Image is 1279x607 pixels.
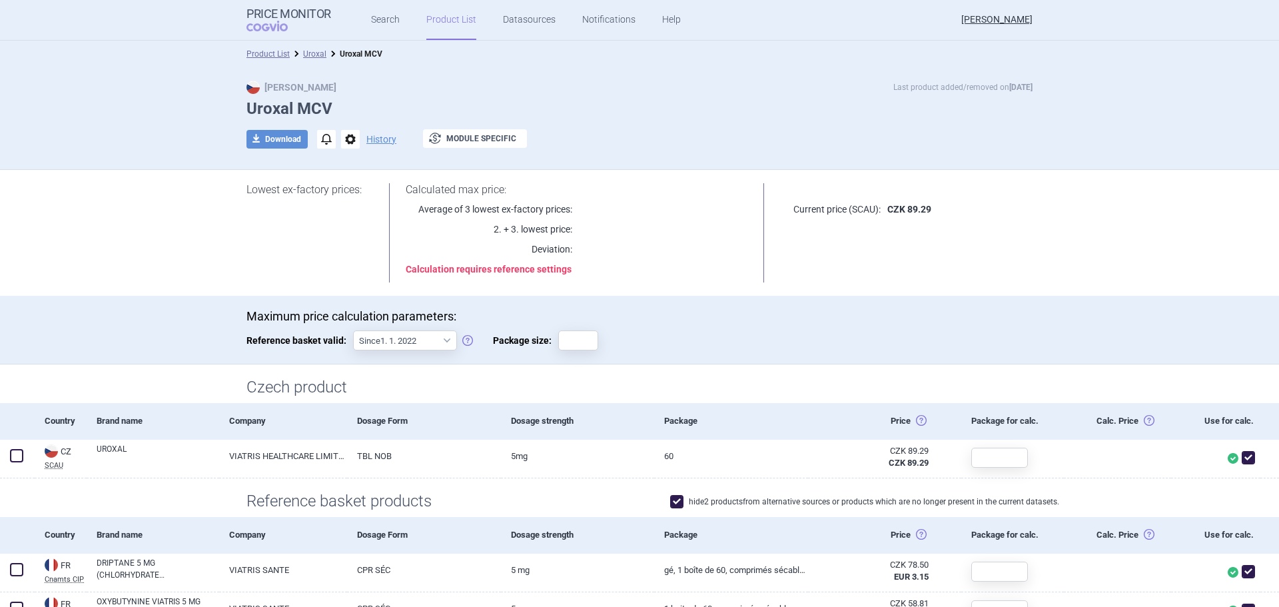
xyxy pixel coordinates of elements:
[219,403,347,439] div: Company
[1171,517,1260,553] div: Use for calc.
[654,440,807,472] a: 60
[219,440,347,472] a: VIATRIS HEALTHCARE LIMITED, [GEOGRAPHIC_DATA]
[219,554,347,586] a: VIATRIS SANTE
[353,330,457,350] select: Reference basket valid:
[406,203,572,216] p: Average of 3 lowest ex-factory prices:
[406,264,572,275] strong: Calculation requires reference settings
[246,49,290,59] a: Product List
[1064,517,1171,553] div: Calc. Price
[246,130,308,149] button: Download
[818,445,929,469] abbr: Česko ex-factory
[246,21,306,31] span: COGVIO
[670,495,1059,508] label: hide 2 products from alternative sources or products which are no longer present in the current d...
[290,47,326,61] li: Uroxal
[501,403,654,439] div: Dosage strength
[45,444,87,459] div: CZ
[35,443,87,469] a: CZCZSCAU
[35,557,87,583] a: FRFRCnamts CIP
[347,403,500,439] div: Dosage Form
[501,440,654,472] a: 5MG
[246,378,1033,397] h1: Czech product
[97,557,219,581] a: DRIPTANE 5 MG (CHLORHYDRATE D"OXYBUTYNINE)
[894,572,929,582] strong: EUR 3.15
[347,554,500,586] a: CPR SÉC
[45,558,58,572] img: France
[347,440,500,472] a: TBL NOB
[45,444,58,458] img: Czech Republic
[35,517,87,553] div: Country
[246,492,1033,511] h1: Reference basket products
[246,7,331,21] strong: Price Monitor
[1171,403,1260,439] div: Use for calc.
[423,129,527,148] button: Module specific
[246,330,353,350] span: Reference basket valid:
[246,47,290,61] li: Product List
[246,99,1033,119] h1: Uroxal MCV
[654,517,807,553] div: Package
[1009,83,1033,92] strong: [DATE]
[303,49,326,59] a: Uroxal
[246,183,372,196] h1: Lowest ex-factory prices:
[961,403,1064,439] div: Package for calc.
[406,223,572,236] p: 2. + 3. lowest price:
[501,554,654,586] a: 5 mg
[45,576,87,583] abbr: Cnamts CIP
[818,559,929,583] abbr: SP-CAU-010 Francie
[406,183,748,196] h1: Calculated max price:
[808,517,961,553] div: Price
[35,403,87,439] div: Country
[366,135,396,144] button: History
[781,203,881,216] p: Current price (SCAU):
[654,554,807,586] a: GÉ, 1 BOÎTE DE 60, COMPRIMÉS SÉCABLES
[45,558,87,573] div: FR
[558,330,598,350] input: Package size:
[1064,403,1171,439] div: Calc. Price
[808,403,961,439] div: Price
[246,82,336,93] strong: [PERSON_NAME]
[97,443,219,467] a: UROXAL
[87,403,219,439] div: Brand name
[340,49,382,59] strong: Uroxal MCV
[818,445,929,457] div: CZK 89.29
[961,517,1064,553] div: Package for calc.
[219,517,347,553] div: Company
[326,47,382,61] li: Uroxal MCV
[246,309,1033,324] p: Maximum price calculation parameters:
[87,517,219,553] div: Brand name
[501,517,654,553] div: Dosage strength
[818,559,929,571] div: CZK 78.50
[889,458,929,468] strong: CZK 89.29
[246,81,260,94] img: CZ
[654,403,807,439] div: Package
[887,204,931,215] strong: CZK 89.29
[246,7,331,33] a: Price MonitorCOGVIO
[45,462,87,469] abbr: SCAU
[406,243,572,256] p: Deviation:
[493,330,558,350] span: Package size:
[347,517,500,553] div: Dosage Form
[893,81,1033,94] p: Last product added/removed on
